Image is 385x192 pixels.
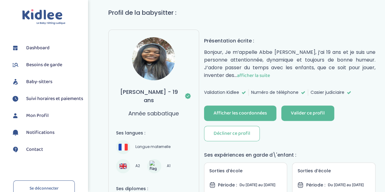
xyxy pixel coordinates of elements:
[133,143,173,151] span: Langue maternelle
[11,111,83,120] a: Mon Profil
[218,182,237,188] span: Période :
[281,106,334,121] button: Valider ce profil
[327,182,363,188] span: Du [DATE] au [DATE]
[164,162,172,170] span: A1
[150,161,159,172] img: Coréen
[204,106,276,121] button: Afficher les coordonnées
[108,8,380,17] h1: Profil de la babysitter :
[204,48,375,79] p: Bonjour, Je m’appelle Abbe [PERSON_NAME], j’ai 19 ans et je suis une personne attentionnée, dynam...
[116,88,191,104] h3: [PERSON_NAME] - 19 ans
[11,111,20,120] img: profil.svg
[297,168,370,174] h5: Sorties d’école
[26,44,50,52] span: Dashboard
[11,43,20,53] img: dashboard.svg
[204,37,375,45] h4: Présentation écrite :
[204,89,239,96] span: Validation Kidlee
[26,95,83,102] span: Suivi horaires et paiements
[11,77,20,86] img: babysitters.svg
[209,168,282,174] h5: Sorties d’école
[26,61,62,69] span: Besoins de garde
[251,89,299,96] span: Numéro de téléphone
[204,151,375,159] h4: Ses expériences en garde d\'enfant :
[119,162,127,170] img: Anglais
[116,186,191,192] h4: Ses diplomes :
[214,110,267,117] div: Afficher les coordonnées
[22,9,66,25] img: logo.svg
[26,112,49,119] span: Mon Profil
[239,182,275,188] span: Du [DATE] au [DATE]
[11,128,83,137] a: Notifications
[306,182,325,188] span: Période :
[128,109,179,118] p: Année sabbatique
[11,77,83,86] a: Baby-sitters
[11,128,20,137] img: notification.svg
[11,145,83,154] a: Contact
[11,94,20,103] img: suivihoraire.svg
[291,110,325,117] div: Valider ce profil
[11,60,20,70] img: besoin.svg
[204,126,260,141] button: Décliner ce profil
[11,94,83,103] a: Suivi horaires et paiements
[26,146,43,153] span: Contact
[237,72,270,79] span: afficher la suite
[26,129,54,136] span: Notifications
[11,145,20,154] img: contact.svg
[26,78,52,86] span: Baby-sitters
[132,37,175,80] img: avatar
[118,144,128,150] img: Français
[11,60,83,70] a: Besoins de garde
[116,130,191,136] h4: Ses langues :
[311,89,344,96] span: Casier judiciaire
[133,162,142,170] span: A2
[214,130,250,137] div: Décliner ce profil
[11,43,83,53] a: Dashboard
